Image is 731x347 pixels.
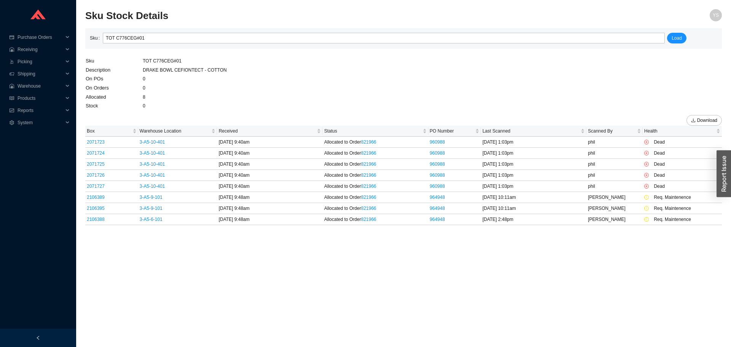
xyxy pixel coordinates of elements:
[9,96,14,101] span: read
[18,31,63,43] span: Purchase Orders
[430,173,445,178] a: 960988
[586,126,643,137] th: Scanned By sortable
[18,43,63,56] span: Receiving
[138,126,217,137] th: Warehouse Location sortable
[430,184,445,189] a: 960988
[85,74,142,83] td: On POs
[361,150,376,156] a: 821966
[87,195,105,200] a: 2106389
[140,217,163,222] a: 3-A5-6-101
[322,148,428,159] td: Allocated to Order
[87,184,105,189] a: 2071727
[9,120,14,125] span: setting
[140,150,165,156] a: 3-A5-10-401
[140,127,210,135] span: Warehouse Location
[142,56,227,66] td: TOT C776CEG#01
[322,192,428,203] td: Allocated to Order
[481,181,586,192] td: [DATE] 1:03pm
[586,148,643,159] td: phil
[142,74,227,83] td: 0
[322,170,428,181] td: Allocated to Order
[361,184,376,189] a: 821966
[217,159,322,170] td: [DATE] 9:40am
[140,206,163,211] a: 3-A5-9-101
[430,139,445,145] a: 960988
[586,159,643,170] td: phil
[361,217,376,222] a: 821966
[87,127,131,135] span: Box
[142,93,227,102] td: 8
[217,192,322,203] td: [DATE] 9:48am
[430,127,474,135] span: PO Number
[644,151,653,155] span: close-circle
[686,115,722,126] button: downloadDownload
[691,118,696,123] span: download
[481,203,586,214] td: [DATE] 10:11am
[85,126,138,137] th: Box sortable
[643,148,722,159] td: Dead
[85,9,563,22] h2: Sku Stock Details
[643,159,722,170] td: Dead
[87,162,105,167] a: 2071725
[644,162,653,166] span: close-circle
[643,214,722,225] td: Req. Maintenence
[322,159,428,170] td: Allocated to Order
[219,127,315,135] span: Received
[672,34,682,42] span: Load
[697,117,717,124] span: Download
[643,126,722,137] th: Health sortable
[482,127,579,135] span: Last Scanned
[586,192,643,203] td: [PERSON_NAME]
[481,137,586,148] td: [DATE] 1:03pm
[430,150,445,156] a: 960988
[142,83,227,93] td: 0
[18,68,63,80] span: Shipping
[36,336,40,340] span: left
[713,9,719,21] span: YS
[85,66,142,75] td: Description
[643,170,722,181] td: Dead
[644,127,715,135] span: Health
[361,173,376,178] a: 821966
[217,214,322,225] td: [DATE] 9:48am
[322,126,428,137] th: Status sortable
[217,170,322,181] td: [DATE] 9:40am
[90,33,103,43] label: Sku
[140,173,165,178] a: 3-A5-10-401
[142,101,227,110] td: 0
[644,217,653,222] span: exclamation-circle
[9,108,14,113] span: fund
[87,150,105,156] a: 2071724
[644,206,653,211] span: exclamation-circle
[140,139,165,145] a: 3-A5-10-401
[217,181,322,192] td: [DATE] 9:40am
[643,181,722,192] td: Dead
[322,181,428,192] td: Allocated to Order
[481,192,586,203] td: [DATE] 10:11am
[87,206,105,211] a: 2106395
[644,195,653,200] span: exclamation-circle
[430,162,445,167] a: 960988
[430,206,445,211] a: 964948
[85,83,142,93] td: On Orders
[586,137,643,148] td: phil
[87,139,105,145] a: 2071723
[361,162,376,167] a: 821966
[142,66,227,75] td: DRAKE BOWL CEFIONTECT - COTTON
[322,203,428,214] td: Allocated to Order
[217,126,322,137] th: Received sortable
[140,162,165,167] a: 3-A5-10-401
[85,56,142,66] td: Sku
[667,33,686,43] button: Load
[430,195,445,200] a: 964948
[644,140,653,144] span: close-circle
[586,181,643,192] td: phil
[87,217,105,222] a: 2106388
[643,203,722,214] td: Req. Maintenence
[18,104,63,117] span: Reports
[322,214,428,225] td: Allocated to Order
[644,173,653,177] span: close-circle
[9,35,14,40] span: credit-card
[481,159,586,170] td: [DATE] 1:03pm
[428,126,481,137] th: PO Number sortable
